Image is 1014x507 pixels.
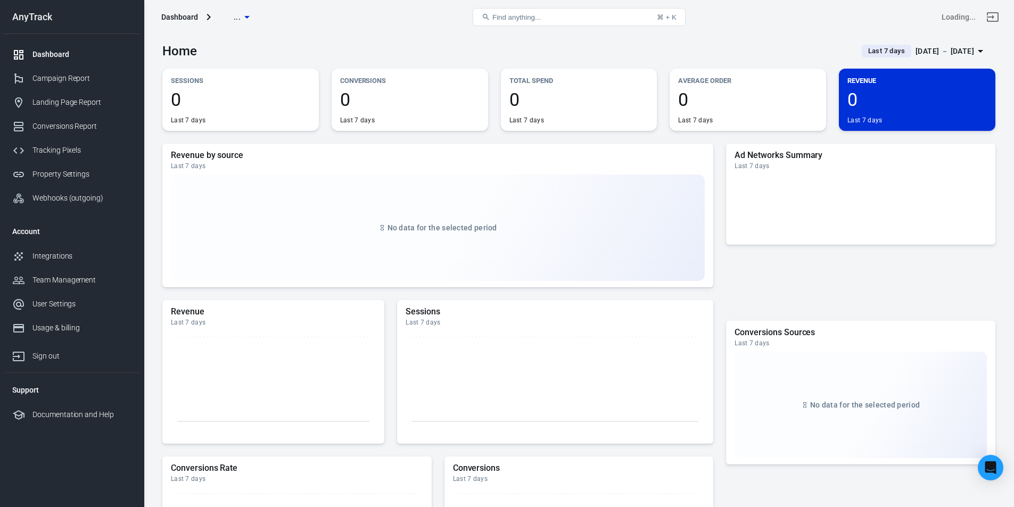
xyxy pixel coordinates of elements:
a: Sign out [980,4,1005,30]
p: Total Spend [509,75,649,86]
button: Find anything...⌘ + K [473,8,686,26]
h5: Conversions [453,463,705,473]
div: Last 7 days [735,162,987,170]
span: 0 [678,90,818,109]
div: Last 7 days [847,116,882,124]
span: Last 7 days [864,46,909,56]
div: Team Management [32,275,131,286]
a: Dashboard [4,43,140,67]
div: Integrations [32,251,131,262]
div: Dashboard [161,12,198,22]
a: Integrations [4,244,140,268]
h5: Revenue [171,306,376,317]
div: Dashboard [32,49,131,60]
span: 0 [340,90,480,109]
a: Landing Page Report [4,90,140,114]
span: No data for the selected period [810,401,920,409]
h3: Home [162,44,197,59]
a: User Settings [4,292,140,316]
span: ... [234,11,241,24]
div: Webhooks (outgoing) [32,193,131,204]
li: Support [4,377,140,403]
h5: Revenue by source [171,150,705,161]
span: 0 [847,90,987,109]
div: Campaign Report [32,73,131,84]
div: Last 7 days [171,318,376,327]
a: Campaign Report [4,67,140,90]
div: Last 7 days [453,475,705,483]
a: Webhooks (outgoing) [4,186,140,210]
div: Property Settings [32,169,131,180]
a: Sign out [4,340,140,368]
div: ⌘ + K [657,13,677,21]
p: Sessions [171,75,310,86]
div: AnyTrack [4,12,140,22]
a: Conversions Report [4,114,140,138]
div: Last 7 days [406,318,705,327]
p: Average Order [678,75,818,86]
h5: Ad Networks Summary [735,150,987,161]
div: Landing Page Report [32,97,131,108]
span: Find anything... [492,13,541,21]
li: Account [4,219,140,244]
div: User Settings [32,298,131,310]
span: No data for the selected period [388,223,497,232]
a: Tracking Pixels [4,138,140,162]
span: 0 [171,90,310,109]
div: Documentation and Help [32,409,131,420]
p: Conversions [340,75,480,86]
div: Open Intercom Messenger [978,455,1003,480]
h5: Conversions Sources [735,327,987,338]
div: Last 7 days [171,162,705,170]
div: Last 7 days [735,339,987,347]
div: [DATE] － [DATE] [916,45,974,58]
p: Revenue [847,75,987,86]
button: ... [215,7,268,27]
a: Team Management [4,268,140,292]
div: Tracking Pixels [32,145,131,156]
div: Conversions Report [32,121,131,132]
a: Property Settings [4,162,140,186]
span: 0 [509,90,649,109]
button: Last 7 days[DATE] － [DATE] [853,43,995,60]
div: Last 7 days [171,475,423,483]
a: Usage & billing [4,316,140,340]
div: Account id: <> [942,12,976,23]
div: Sign out [32,351,131,362]
h5: Conversions Rate [171,463,423,473]
div: Usage & billing [32,322,131,334]
h5: Sessions [406,306,705,317]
